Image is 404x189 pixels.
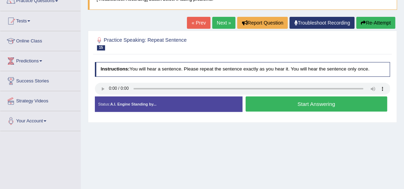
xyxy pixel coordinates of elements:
[97,45,105,50] span: 15
[0,71,80,89] a: Success Stories
[95,62,390,77] h4: You will hear a sentence. Please repeat the sentence exactly as you hear it. You will hear the se...
[237,17,288,29] button: Report Question
[0,91,80,109] a: Strategy Videos
[0,31,80,49] a: Online Class
[0,11,80,29] a: Tests
[356,17,395,29] button: Re-Attempt
[212,17,235,29] a: Next »
[187,17,210,29] a: « Prev
[95,96,242,112] div: Status:
[246,96,387,112] button: Start Answering
[100,66,129,72] b: Instructions:
[0,51,80,69] a: Predictions
[0,111,80,129] a: Your Account
[289,17,354,29] a: Troubleshoot Recording
[110,102,157,106] strong: A.I. Engine Standing by...
[95,36,278,50] h2: Practice Speaking: Repeat Sentence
